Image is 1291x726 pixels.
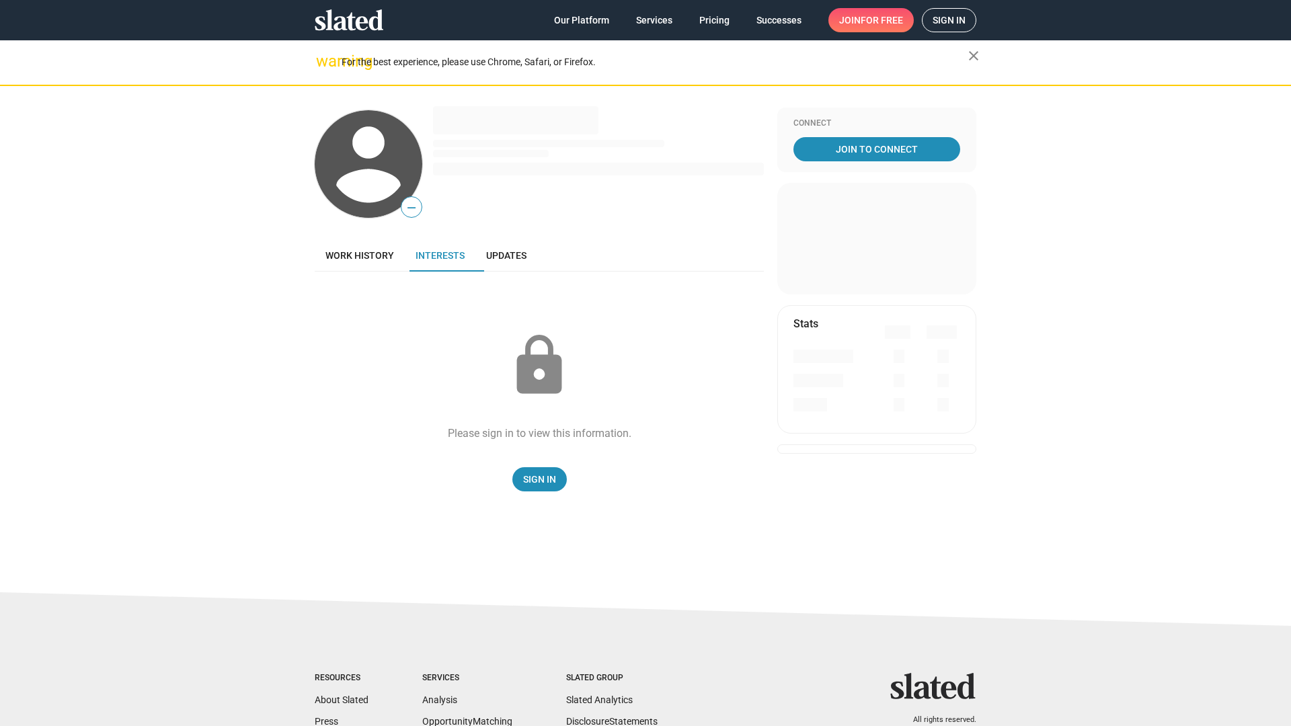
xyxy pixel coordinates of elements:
[689,8,740,32] a: Pricing
[746,8,812,32] a: Successes
[486,250,526,261] span: Updates
[325,250,394,261] span: Work history
[405,239,475,272] a: Interests
[839,8,903,32] span: Join
[401,199,422,216] span: —
[566,694,633,705] a: Slated Analytics
[422,673,512,684] div: Services
[625,8,683,32] a: Services
[933,9,966,32] span: Sign in
[543,8,620,32] a: Our Platform
[793,137,960,161] a: Join To Connect
[512,467,567,491] a: Sign In
[422,694,457,705] a: Analysis
[796,137,957,161] span: Join To Connect
[315,239,405,272] a: Work history
[793,118,960,129] div: Connect
[922,8,976,32] a: Sign in
[756,8,801,32] span: Successes
[316,53,332,69] mat-icon: warning
[416,250,465,261] span: Interests
[506,332,573,399] mat-icon: lock
[315,673,368,684] div: Resources
[448,426,631,440] div: Please sign in to view this information.
[566,673,658,684] div: Slated Group
[342,53,968,71] div: For the best experience, please use Chrome, Safari, or Firefox.
[828,8,914,32] a: Joinfor free
[523,467,556,491] span: Sign In
[315,694,368,705] a: About Slated
[861,8,903,32] span: for free
[699,8,730,32] span: Pricing
[966,48,982,64] mat-icon: close
[636,8,672,32] span: Services
[793,317,818,331] mat-card-title: Stats
[554,8,609,32] span: Our Platform
[475,239,537,272] a: Updates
